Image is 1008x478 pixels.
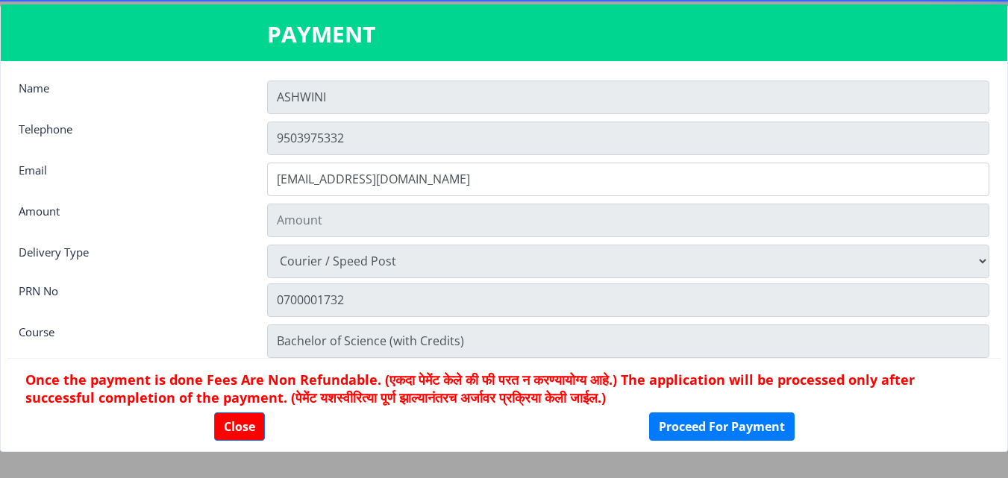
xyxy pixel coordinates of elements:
[25,371,983,406] h6: Once the payment is done Fees Are Non Refundable. (एकदा पेमेंट केले की फी परत न करण्यायोग्य आहे.)...
[7,81,256,110] div: Name
[267,324,989,358] input: Zipcode
[7,163,256,192] div: Email
[267,81,989,114] input: Name
[7,245,256,274] div: Delivery Type
[267,163,989,196] input: Email
[267,19,742,49] h3: PAYMENT
[214,412,265,441] button: Close
[7,283,256,313] div: PRN No
[7,122,256,151] div: Telephone
[649,412,795,441] button: Proceed For Payment
[267,122,989,155] input: Telephone
[267,283,989,317] input: Zipcode
[7,204,256,233] div: Amount
[7,324,256,354] div: Course
[267,204,989,237] input: Amount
